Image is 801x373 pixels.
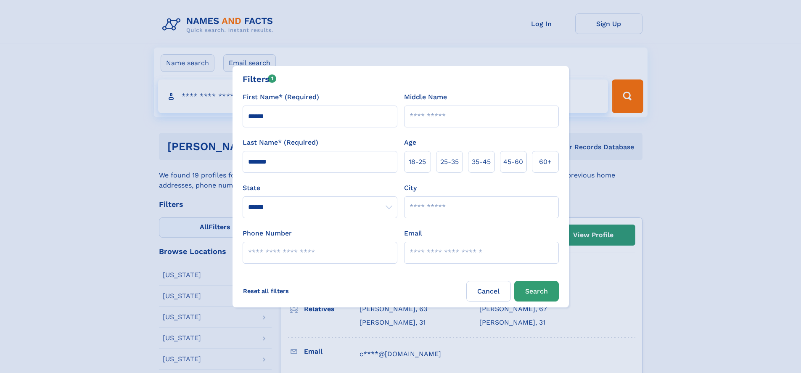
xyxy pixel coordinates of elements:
[404,183,417,193] label: City
[539,157,552,167] span: 60+
[404,228,422,238] label: Email
[243,228,292,238] label: Phone Number
[404,138,416,148] label: Age
[243,73,277,85] div: Filters
[238,281,294,301] label: Reset all filters
[243,92,319,102] label: First Name* (Required)
[409,157,426,167] span: 18‑25
[466,281,511,302] label: Cancel
[243,138,318,148] label: Last Name* (Required)
[404,92,447,102] label: Middle Name
[243,183,397,193] label: State
[514,281,559,302] button: Search
[440,157,459,167] span: 25‑35
[472,157,491,167] span: 35‑45
[503,157,523,167] span: 45‑60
